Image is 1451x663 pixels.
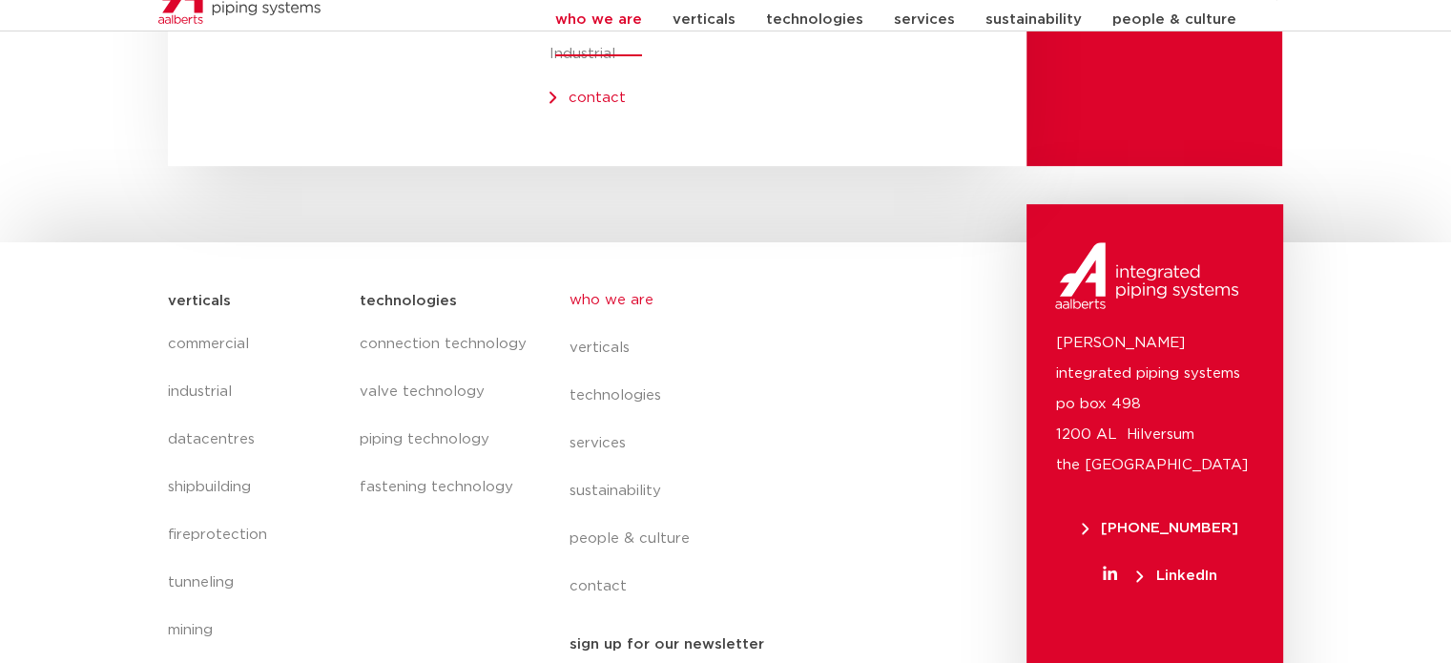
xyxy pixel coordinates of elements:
[359,321,530,368] a: connection technology
[168,368,341,416] a: industrial
[359,464,530,511] a: fastening technology
[570,277,919,611] nav: Menu
[1136,569,1216,583] span: LinkedIn
[570,563,919,611] a: contact
[168,321,341,368] a: commercial
[1082,521,1238,535] span: [PHONE_NUMBER]
[168,607,341,654] a: mining
[570,324,919,372] a: verticals
[359,368,530,416] a: valve technology
[570,630,764,660] h5: sign up for our newsletter
[570,467,919,515] a: sustainability
[549,9,721,70] p: [PERSON_NAME] – Industrial
[570,372,919,420] a: technologies
[359,321,530,511] nav: Menu
[168,416,341,464] a: datacentres
[168,464,341,511] a: shipbuilding
[570,420,919,467] a: services
[570,515,919,563] a: people & culture
[359,286,456,317] h5: technologies
[359,416,530,464] a: piping technology
[1055,328,1254,481] p: [PERSON_NAME] integrated piping systems po box 498 1200 AL Hilversum the [GEOGRAPHIC_DATA]
[1055,569,1264,583] a: LinkedIn
[569,91,626,105] a: contact
[1055,521,1264,535] a: [PHONE_NUMBER]
[570,277,919,324] a: who we are
[168,511,341,559] a: fireprotection
[168,286,231,317] h5: verticals
[168,559,341,607] a: tunneling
